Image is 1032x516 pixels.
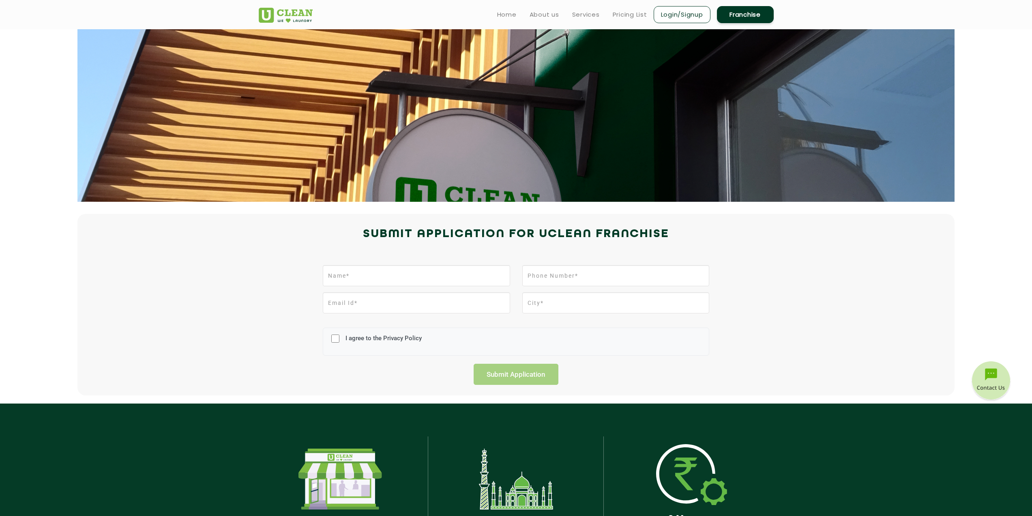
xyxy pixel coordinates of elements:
[613,10,647,19] a: Pricing List
[343,335,422,350] label: I agree to the Privacy Policy
[971,361,1011,402] img: contact-btn
[572,10,600,19] a: Services
[323,292,510,313] input: Email Id*
[474,364,559,385] input: Submit Application
[323,265,510,286] input: Name*
[479,449,553,510] img: presence-2.svg
[497,10,517,19] a: Home
[654,6,710,23] a: Login/Signup
[259,8,313,23] img: UClean Laundry and Dry Cleaning
[530,10,559,19] a: About us
[259,225,774,244] h2: Submit Application for UCLEAN FRANCHISE
[656,444,727,505] img: presence-3.svg
[298,449,382,510] img: presence-1.svg
[522,265,709,286] input: Phone Number*
[522,292,709,313] input: City*
[717,6,774,23] a: Franchise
